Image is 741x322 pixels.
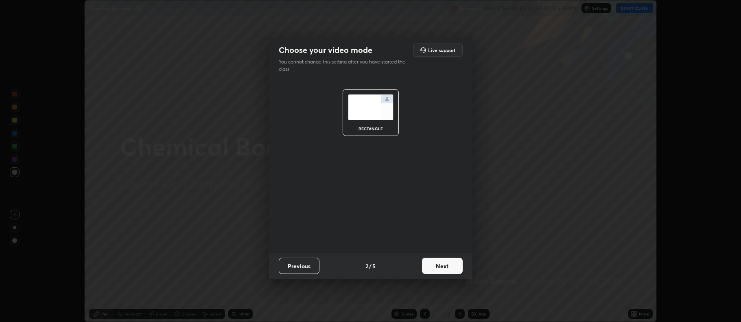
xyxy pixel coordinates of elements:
[354,127,387,131] div: rectangle
[279,58,411,73] p: You cannot change this setting after you have started the class
[372,262,376,270] h4: 5
[422,258,463,274] button: Next
[279,258,319,274] button: Previous
[365,262,368,270] h4: 2
[279,45,372,55] h2: Choose your video mode
[428,48,455,53] h5: Live support
[348,94,393,120] img: normalScreenIcon.ae25ed63.svg
[369,262,372,270] h4: /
